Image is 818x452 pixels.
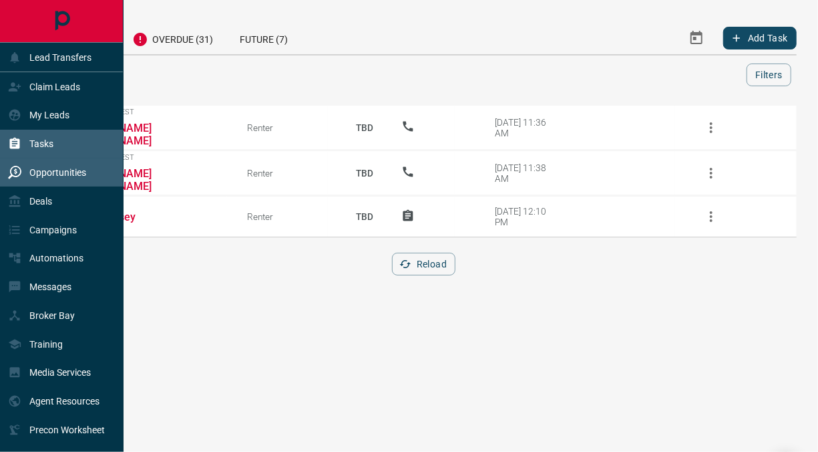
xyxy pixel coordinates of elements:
[495,162,552,184] div: [DATE] 11:38 AM
[348,199,381,235] p: TBD
[723,27,797,49] button: Add Task
[247,168,329,179] div: Renter
[495,206,552,227] div: [DATE] 12:10 PM
[495,117,552,138] div: [DATE] 11:36 AM
[348,155,381,191] p: TBD
[71,108,227,116] span: Viewing Request
[747,64,791,86] button: Filters
[247,211,329,222] div: Renter
[247,122,329,133] div: Renter
[71,153,227,162] span: Viewing Request
[680,22,712,54] button: Select Date Range
[348,110,381,146] p: TBD
[226,21,301,54] div: Future (7)
[392,253,455,275] button: Reload
[119,21,226,54] div: Overdue (31)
